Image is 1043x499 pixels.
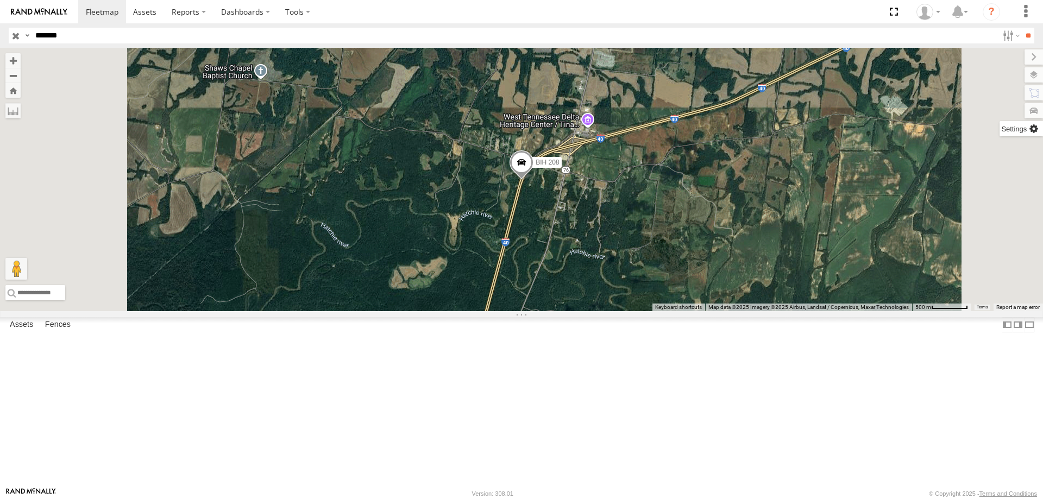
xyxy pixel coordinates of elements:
button: Drag Pegman onto the map to open Street View [5,258,27,280]
label: Hide Summary Table [1024,317,1035,333]
a: Terms and Conditions [979,490,1037,497]
label: Measure [5,103,21,118]
img: rand-logo.svg [11,8,67,16]
i: ? [983,3,1000,21]
div: © Copyright 2025 - [929,490,1037,497]
a: Terms (opens in new tab) [977,305,988,309]
label: Dock Summary Table to the Right [1013,317,1023,333]
label: Search Filter Options [998,28,1022,43]
button: Keyboard shortcuts [655,304,702,311]
label: Dock Summary Table to the Left [1002,317,1013,333]
button: Zoom Home [5,83,21,98]
a: Visit our Website [6,488,56,499]
span: Map data ©2025 Imagery ©2025 Airbus, Landsat / Copernicus, Maxar Technologies [708,304,909,310]
div: Version: 308.01 [472,490,513,497]
label: Assets [4,317,39,332]
div: Nele . [913,4,944,20]
button: Map Scale: 500 m per 64 pixels [912,304,971,311]
span: 500 m [915,304,931,310]
label: Fences [40,317,76,332]
a: Report a map error [996,304,1040,310]
label: Map Settings [1000,121,1043,136]
button: Zoom in [5,53,21,68]
button: Zoom out [5,68,21,83]
label: Search Query [23,28,32,43]
span: BIH 208 [536,159,559,166]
